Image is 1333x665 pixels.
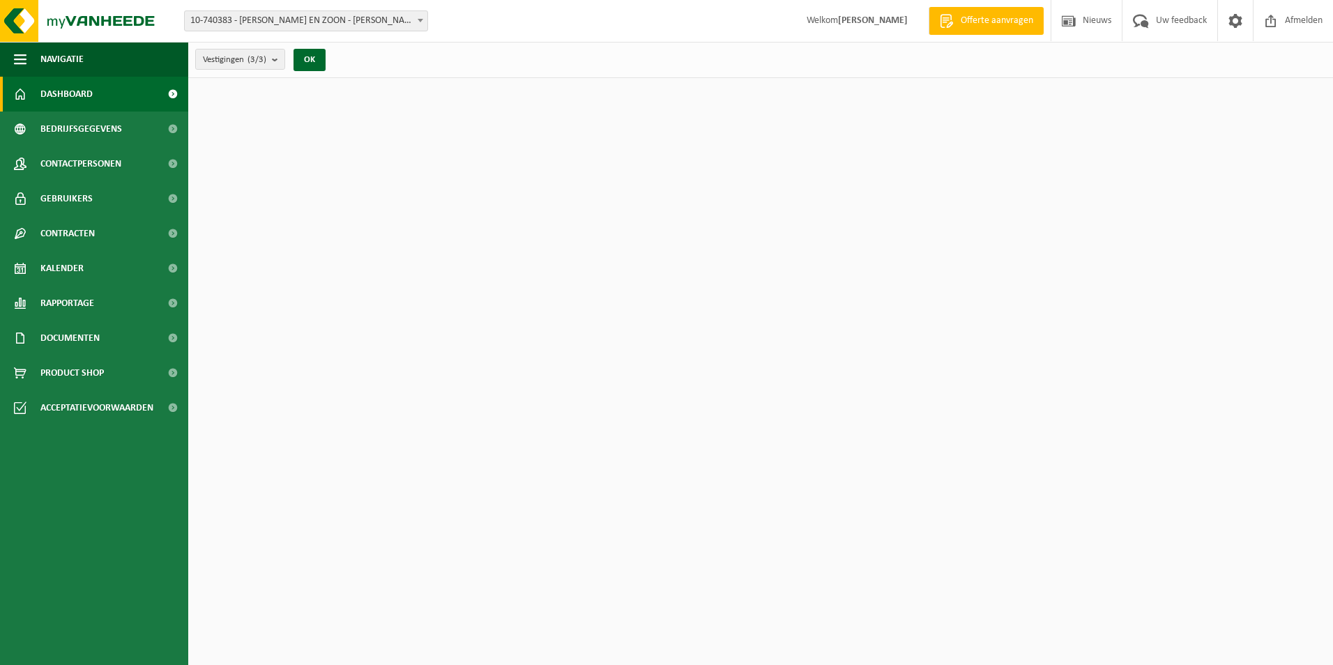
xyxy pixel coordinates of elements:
span: Acceptatievoorwaarden [40,390,153,425]
button: OK [294,49,326,71]
span: 10-740383 - BAUWENS EN ZOON - STEKENE [185,11,427,31]
count: (3/3) [247,55,266,64]
span: Rapportage [40,286,94,321]
span: Contracten [40,216,95,251]
span: Offerte aanvragen [957,14,1037,28]
a: Offerte aanvragen [929,7,1044,35]
span: 10-740383 - BAUWENS EN ZOON - STEKENE [184,10,428,31]
span: Vestigingen [203,49,266,70]
span: Bedrijfsgegevens [40,112,122,146]
span: Contactpersonen [40,146,121,181]
span: Dashboard [40,77,93,112]
span: Product Shop [40,356,104,390]
button: Vestigingen(3/3) [195,49,285,70]
strong: [PERSON_NAME] [838,15,908,26]
span: Kalender [40,251,84,286]
span: Documenten [40,321,100,356]
span: Gebruikers [40,181,93,216]
span: Navigatie [40,42,84,77]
